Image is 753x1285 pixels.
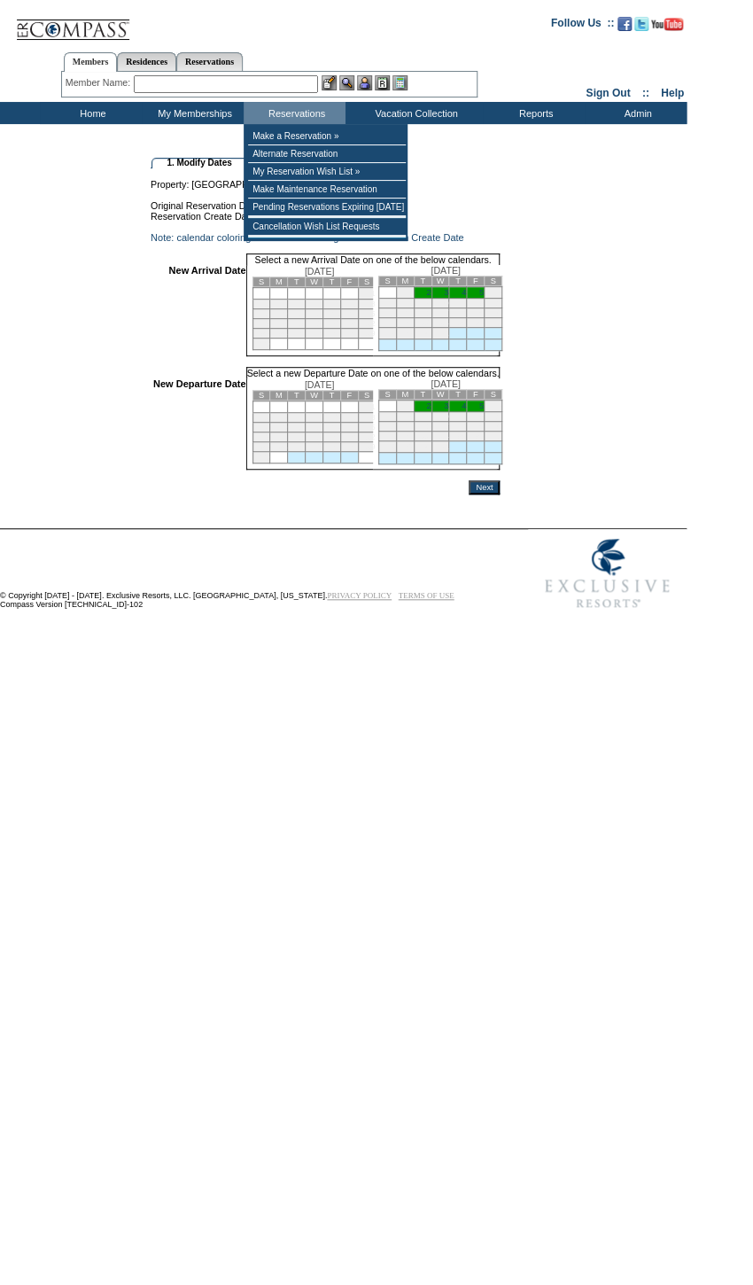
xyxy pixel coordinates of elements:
a: TERMS OF USE [399,591,454,600]
td: 23 [252,329,270,339]
td: 2 [252,413,270,423]
td: 10 [431,412,449,422]
td: 11 [288,309,306,319]
td: My Reservation Wish List » [248,163,406,181]
td: 25 [449,318,467,328]
td: 24 [431,318,449,328]
td: 9 [414,412,431,422]
td: 20 [485,308,502,318]
td: T [288,391,306,401]
a: 2 [426,288,431,297]
a: 4 [462,401,466,410]
a: Residences [117,52,176,71]
img: Reservations [375,75,390,90]
span: :: [642,87,649,99]
td: 14 [378,308,396,318]
td: 23 [414,318,431,328]
td: New Departure Date [153,378,246,470]
td: T [449,390,467,400]
td: F [340,391,358,401]
a: Members [64,52,118,72]
td: 18 [449,308,467,318]
td: 15 [358,309,376,319]
td: S [485,276,502,286]
td: 1 [358,288,376,300]
td: 31 [431,328,449,339]
td: 1 [396,287,414,299]
td: S [358,277,376,287]
td: 29 [358,442,376,452]
td: 30 [252,339,270,350]
td: 15 [396,422,414,432]
a: Reservations [176,52,243,71]
td: 6 [322,300,340,309]
td: 10 [431,299,449,308]
td: 7 [378,299,396,308]
td: 28 [378,441,396,453]
td: 16 [414,308,431,318]
a: Follow us on Twitter [634,22,648,33]
td: T [322,391,340,401]
td: 8 [396,412,414,422]
span: [DATE] [305,379,335,390]
a: 3 [444,401,448,410]
td: 16 [414,422,431,432]
td: 19 [306,319,323,329]
td: 1 [358,401,376,413]
td: 12 [467,299,485,308]
td: T [414,276,431,286]
a: Subscribe to our YouTube Channel [651,22,683,33]
td: 14 [340,309,358,319]
td: 1 [396,401,414,412]
td: 7 [340,300,358,309]
td: 16 [252,319,270,329]
td: 30 [252,452,270,463]
td: T [449,276,467,286]
td: Pending Reservations Expiring [DATE] [248,199,406,216]
a: 4 [462,288,466,297]
td: 20 [322,319,340,329]
td: 7 [378,412,396,422]
td: Alternate Reservation [248,145,406,163]
td: 16 [252,432,270,442]
img: b_edit.gif [322,75,337,90]
td: 27 [322,442,340,452]
td: Admin [585,102,687,124]
a: 3 [444,288,448,297]
td: 2 [252,300,270,309]
td: 13 [485,412,502,422]
td: 30 [414,328,431,339]
td: 3 [270,413,288,423]
td: 25 [288,442,306,452]
td: 15 [396,308,414,318]
td: M [270,277,288,287]
td: Home [40,102,142,124]
td: 8 [358,300,376,309]
input: Next [469,480,500,495]
td: 24 [270,329,288,339]
td: 1. Modify Dates [151,158,247,168]
td: 20 [485,422,502,432]
td: New Arrival Date [153,265,246,356]
td: 9 [252,423,270,432]
td: 22 [358,432,376,442]
td: Reservation Create Date: [DATE] [151,211,500,222]
td: F [340,277,358,287]
td: 26 [306,329,323,339]
a: Help [661,87,684,99]
td: W [306,391,323,401]
td: 19 [467,308,485,318]
td: W [431,390,449,400]
td: 17 [431,308,449,318]
td: Make a Reservation » [248,128,406,145]
td: 11 [288,423,306,432]
td: 6 [485,287,502,299]
td: 9 [252,309,270,319]
td: 21 [340,319,358,329]
td: Note: calendar coloring is based on the original Reservation Create Date [151,232,500,243]
td: S [378,390,396,400]
td: 12 [306,309,323,319]
td: 27 [485,318,502,328]
td: 22 [396,318,414,328]
td: 9 [414,299,431,308]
